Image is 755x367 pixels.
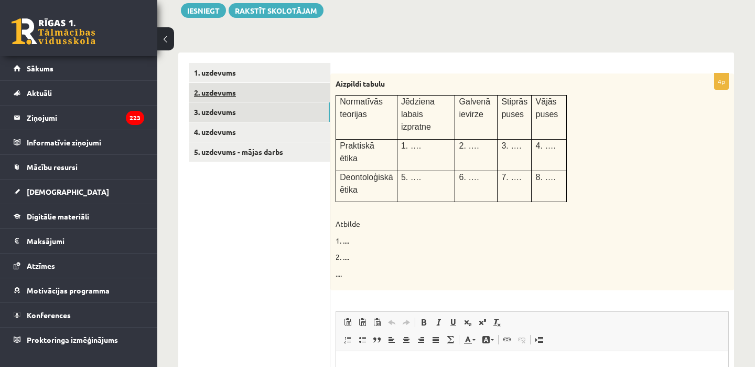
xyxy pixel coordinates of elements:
[536,173,556,182] span: 8. ….
[126,111,144,125] i: 223
[536,97,558,119] span: Vājās puses
[336,236,676,246] p: 1. ....
[399,316,414,329] a: Redo (⌘+Y)
[340,333,355,347] a: Insert/Remove Numbered List
[500,333,514,347] a: Link (⌘+K)
[336,269,676,279] p: ....
[459,141,479,150] span: 2. ….
[355,333,370,347] a: Insert/Remove Bulleted List
[460,316,475,329] a: Subscript
[401,97,435,131] span: Jēdziena labais izpratne
[27,286,110,295] span: Motivācijas programma
[27,162,78,172] span: Mācību resursi
[428,333,443,347] a: Justify
[189,122,330,142] a: 4. uzdevums
[501,173,521,182] span: 7. ….
[229,3,323,18] a: Rakstīt skolotājam
[475,316,490,329] a: Superscript
[27,229,144,253] legend: Maksājumi
[27,64,53,73] span: Sākums
[27,88,52,98] span: Aktuāli
[340,316,355,329] a: Paste (⌘+V)
[340,173,393,194] span: Deontoloģiskā ētika
[189,102,330,122] a: 3. uzdevums
[479,333,497,347] a: Background Colour
[399,333,414,347] a: Centre
[189,63,330,82] a: 1. uzdevums
[27,335,118,344] span: Proktoringa izmēģinājums
[384,316,399,329] a: Undo (⌘+Z)
[443,333,458,347] a: Math
[181,3,226,18] button: Iesniegt
[14,81,144,105] a: Aktuāli
[501,97,527,119] span: Stiprās puses
[490,316,504,329] a: Remove Format
[355,316,370,329] a: Paste as plain text (⌘+⇧+V)
[14,254,144,278] a: Atzīmes
[459,97,491,119] span: Galvenā ievirze
[401,173,421,182] span: 5. ….
[189,142,330,162] a: 5. uzdevums - mājas darbs
[14,303,144,327] a: Konferences
[27,187,109,196] span: [DEMOGRAPHIC_DATA]
[532,333,546,347] a: Insert Page Break for Printing
[401,141,421,150] span: 1. ….
[384,333,399,347] a: Align Left
[14,56,144,80] a: Sākums
[14,106,144,130] a: Ziņojumi223
[10,11,382,22] body: Rich Text Editor, wiswyg-editor-user-answer-47433948212520
[536,141,556,150] span: 4. ….
[714,73,729,90] p: 4p
[340,141,374,163] span: Praktiskā ētika
[14,204,144,228] a: Digitālie materiāli
[336,79,385,88] strong: Aizpildi tabulu
[27,261,55,270] span: Atzīmes
[414,333,428,347] a: Align Right
[27,310,71,320] span: Konferences
[370,316,384,329] a: Paste from Word
[27,106,144,130] legend: Ziņojumi
[501,141,521,150] span: 3. ….
[14,229,144,253] a: Maksājumi
[336,252,676,263] p: 2. ....
[12,18,95,45] a: Rīgas 1. Tālmācības vidusskola
[14,278,144,302] a: Motivācijas programma
[14,180,144,204] a: [DEMOGRAPHIC_DATA]
[14,328,144,352] a: Proktoringa izmēģinājums
[336,219,676,229] p: Atbilde
[431,316,446,329] a: Italic (⌘+I)
[460,333,479,347] a: Text Colour
[27,212,89,221] span: Digitālie materiāli
[189,83,330,102] a: 2. uzdevums
[459,173,479,182] span: 6. ….
[14,130,144,154] a: Informatīvie ziņojumi
[370,333,384,347] a: Block Quote
[27,130,144,154] legend: Informatīvie ziņojumi
[340,97,383,119] span: Normatīvās teorijas
[416,316,431,329] a: Bold (⌘+B)
[14,155,144,179] a: Mācību resursi
[514,333,529,347] a: Unlink
[446,316,460,329] a: Underline (⌘+U)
